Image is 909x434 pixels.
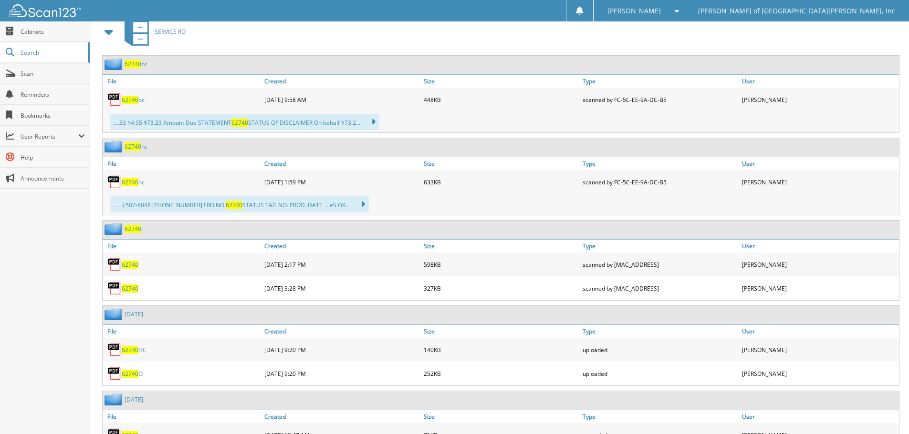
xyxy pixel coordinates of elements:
div: [PERSON_NAME] [740,340,899,359]
img: PDF.png [107,281,122,295]
span: [PERSON_NAME] [607,8,661,14]
img: PDF.png [107,175,122,189]
span: 62740 [122,96,138,104]
a: 62740oc [125,60,147,68]
img: folder2.png [104,394,125,405]
a: 62740hc [122,178,145,186]
div: scanned by FC-5C-EE-9A-DC-B5 [580,90,740,109]
a: Created [262,240,421,252]
iframe: Chat Widget [861,388,909,434]
img: folder2.png [104,141,125,152]
img: folder2.png [104,223,125,235]
a: Type [580,75,740,88]
span: 62740 [122,370,138,378]
span: Reminders [21,91,85,99]
div: 633KB [421,172,581,192]
img: PDF.png [107,343,122,357]
span: Scan [21,70,85,78]
div: [PERSON_NAME] [740,364,899,383]
div: 448KB [421,90,581,109]
div: 252KB [421,364,581,383]
a: Size [421,325,581,338]
a: Created [262,75,421,88]
div: [DATE] 9:20 PM [262,340,421,359]
a: 62740hc [125,142,147,151]
a: SERVICE RO [119,13,186,50]
span: Bookmarks [21,111,85,120]
div: scanned by [MAC_ADDRESS] [580,279,740,298]
div: [DATE] 1:59 PM [262,172,421,192]
div: uploaded [580,340,740,359]
a: User [740,325,899,338]
a: Created [262,410,421,423]
div: 327KB [421,279,581,298]
a: [DATE] [125,395,143,404]
img: PDF.png [107,92,122,107]
a: User [740,157,899,170]
a: File [103,410,262,423]
img: folder2.png [104,58,125,70]
span: 62740 [226,201,242,209]
span: Cabinets [21,28,85,36]
div: uploaded [580,364,740,383]
a: 62740 [125,225,141,233]
a: 62740O [122,370,143,378]
div: [DATE] 9:58 AM [262,90,421,109]
span: Help [21,153,85,161]
img: PDF.png [107,257,122,272]
a: Size [421,75,581,88]
a: User [740,240,899,252]
span: 62740 [125,142,141,151]
a: File [103,240,262,252]
img: PDF.png [107,366,122,381]
div: scanned by FC-5C-EE-9A-DC-B5 [580,172,740,192]
div: [PERSON_NAME] [740,279,899,298]
div: scanned by [MAC_ADDRESS] [580,255,740,274]
span: 62740 [125,60,141,68]
a: Size [421,240,581,252]
a: Size [421,157,581,170]
a: Type [580,325,740,338]
a: 62740 [122,284,138,293]
span: Search [21,49,84,57]
div: 598KB [421,255,581,274]
div: ....33 $4.95 $73.23 Amount Due STATEMENT STATUS OF DISCLAIMER On behalf $73.2... [110,114,379,130]
a: Type [580,410,740,423]
span: 62740 [122,346,138,354]
img: scan123-logo-white.svg [10,4,81,17]
span: SERVICE RO [155,28,186,36]
div: [DATE] 3:28 PM [262,279,421,298]
div: [DATE] 2:17 PM [262,255,421,274]
span: Announcements [21,174,85,182]
div: [PERSON_NAME] [740,255,899,274]
a: Size [421,410,581,423]
a: Created [262,157,421,170]
a: [DATE] [125,310,143,318]
a: File [103,157,262,170]
div: [PERSON_NAME] [740,90,899,109]
div: [PERSON_NAME] [740,172,899,192]
a: User [740,75,899,88]
span: User Reports [21,132,78,141]
div: 140KB [421,340,581,359]
div: ..... ) 507-6048 [PHONE_NUMBER] ! RO NO. STATUS TAG NO. PROD. DATE ... eS OK... [110,196,369,212]
a: 62740HC [122,346,146,354]
span: 62740 [231,119,248,127]
a: 62740 [122,261,138,269]
a: User [740,410,899,423]
span: [PERSON_NAME] of [GEOGRAPHIC_DATA][PERSON_NAME], Inc [698,8,895,14]
div: [DATE] 9:20 PM [262,364,421,383]
span: 62740 [122,178,138,186]
a: 62740oc [122,96,145,104]
a: File [103,325,262,338]
a: Created [262,325,421,338]
a: File [103,75,262,88]
a: Type [580,240,740,252]
a: Type [580,157,740,170]
img: folder2.png [104,308,125,320]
